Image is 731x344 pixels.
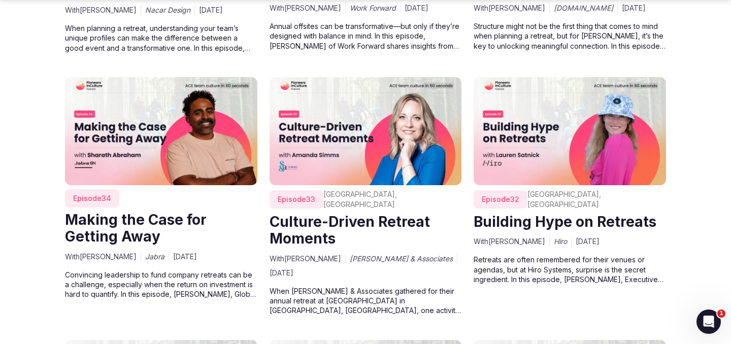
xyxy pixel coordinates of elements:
span: Work Forward [350,3,396,13]
span: [DATE] [622,3,646,13]
span: 1 [717,309,725,318]
span: [DOMAIN_NAME] [554,3,613,13]
span: [DATE] [199,5,223,15]
span: With [PERSON_NAME] [270,254,341,264]
span: [DATE] [576,236,600,247]
span: Jabra [145,252,164,262]
a: Making the Case for Getting Away [65,211,207,246]
img: Building Hype on Retreats [474,77,666,185]
span: [DATE] [270,268,293,278]
p: Structure might not be the first thing that comes to mind when planning a retreat, but for [PERSO... [474,21,666,51]
span: Nacar Design [145,5,190,15]
img: Making the Case for Getting Away [65,77,257,185]
span: Hiro [554,236,567,247]
span: [GEOGRAPHIC_DATA], [GEOGRAPHIC_DATA] [527,189,662,210]
p: Annual offsites can be transformative—but only if they’re designed with balance in mind. In this ... [270,21,462,51]
p: Retreats are often remembered for their venues or agendas, but at Hiro Systems, surprise is the s... [474,255,666,284]
span: With [PERSON_NAME] [474,3,545,13]
p: Convincing leadership to fund company retreats can be a challenge, especially when the return on ... [65,270,257,299]
span: With [PERSON_NAME] [474,236,545,247]
a: Building Hype on Retreats [474,213,656,230]
span: [DATE] [173,252,197,262]
p: When [PERSON_NAME] & Associates gathered for their annual retreat at [GEOGRAPHIC_DATA] in [GEOGRA... [270,286,462,316]
p: When planning a retreat, understanding your team’s unique profiles can make the difference betwee... [65,23,257,53]
span: With [PERSON_NAME] [65,252,137,262]
a: Culture-Driven Retreat Moments [270,213,430,248]
span: With [PERSON_NAME] [270,3,341,13]
span: Episode 33 [270,190,323,209]
span: With [PERSON_NAME] [65,5,137,15]
iframe: Intercom live chat [696,309,721,334]
span: [GEOGRAPHIC_DATA], [GEOGRAPHIC_DATA] [323,189,458,210]
span: [DATE] [405,3,428,13]
span: [PERSON_NAME] & Associates [350,254,453,264]
span: Episode 34 [65,189,119,208]
img: Culture-Driven Retreat Moments [270,77,462,185]
span: Episode 32 [474,190,527,209]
